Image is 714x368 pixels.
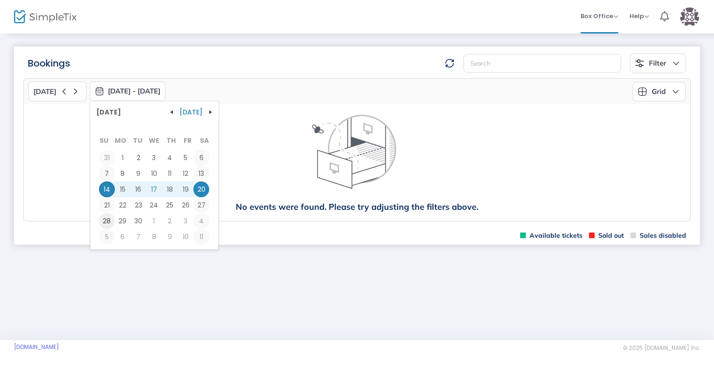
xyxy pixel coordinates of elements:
td: Friday, September 12, 2025 [178,166,193,181]
td: Thursday, October 9, 2025 [162,229,178,245]
span: 22 [115,197,131,213]
img: face thinking [239,114,475,203]
span: [DATE] [92,105,125,119]
td: Tuesday, September 16, 2025 [131,181,146,197]
span: 9 [131,166,146,181]
span: 28 [99,213,115,229]
td: Thursday, September 18, 2025 [162,181,178,197]
td: Monday, September 22, 2025 [115,197,131,213]
img: refresh-data [445,59,454,68]
span: Sales disabled [630,231,686,240]
span: 16 [131,181,146,197]
td: Wednesday, September 10, 2025 [146,166,162,181]
img: filter [635,59,644,68]
span: 2 [162,213,178,229]
td: Monday, October 6, 2025 [115,229,131,245]
button: Grid [633,82,686,101]
td: Wednesday, September 24, 2025 [146,197,162,213]
th: Sa [197,130,212,145]
td: Tuesday, October 7, 2025 [131,229,146,245]
span: 19 [178,181,193,197]
span: 4 [162,150,178,166]
th: Fr [180,130,195,145]
td: Sunday, August 31, 2025 [99,150,115,166]
th: Th [164,130,178,145]
span: © 2025 [DOMAIN_NAME] Inc. [623,344,700,352]
span: 10 [146,166,162,181]
span: 1 [115,150,131,166]
span: 5 [99,229,115,245]
span: [DATE] [33,87,56,96]
span: 11 [162,166,178,181]
td: Sunday, September 28, 2025 [99,213,115,229]
span: 7 [99,166,115,181]
td: Sunday, September 7, 2025 [99,166,115,181]
td: Tuesday, September 9, 2025 [131,166,146,181]
td: Friday, September 19, 2025 [178,181,193,197]
span: 13 [193,166,209,181]
span: 17 [146,181,162,197]
span: Box Office [581,12,618,20]
button: Filter [630,54,686,73]
span: 30 [131,213,146,229]
span: 3 [178,213,193,229]
a: [DOMAIN_NAME] [14,343,59,351]
span: 12 [178,166,193,181]
span: No events were found. Please try adjusting the filters above. [236,203,478,212]
span: 8 [115,166,131,181]
td: Wednesday, October 1, 2025 [146,213,162,229]
td: Friday, September 5, 2025 [178,150,193,166]
td: Thursday, October 2, 2025 [162,213,178,229]
td: Sunday, October 5, 2025 [99,229,115,245]
td: Monday, September 1, 2025 [115,150,131,166]
td: Thursday, September 25, 2025 [162,197,178,213]
td: Tuesday, September 2, 2025 [131,150,146,166]
td: Tuesday, September 30, 2025 [131,213,146,229]
td: Thursday, September 11, 2025 [162,166,178,181]
span: 26 [178,197,193,213]
span: 20 [193,181,209,197]
span: 7 [131,229,146,245]
td: Wednesday, September 17, 2025 [146,181,162,197]
span: 15 [115,181,131,197]
span: 21 [99,197,115,213]
span: Sold out [589,231,624,240]
span: 10 [178,229,193,245]
th: Mo [113,130,128,145]
td: Sunday, September 21, 2025 [99,197,115,213]
span: 25 [162,197,178,213]
td: Saturday, September 20, 2025 [193,181,209,197]
span: 23 [131,197,146,213]
m-panel-title: Bookings [28,56,70,70]
span: 18 [162,181,178,197]
span: 29 [115,213,131,229]
span: Available tickets [520,231,582,240]
td: Thursday, September 4, 2025 [162,150,178,166]
td: Friday, September 26, 2025 [178,197,193,213]
button: [DATE] [28,81,86,101]
span: 8 [146,229,162,245]
td: Wednesday, September 3, 2025 [146,150,162,166]
td: Tuesday, September 23, 2025 [131,197,146,213]
span: 3 [146,150,162,166]
td: Friday, October 3, 2025 [178,213,193,229]
span: 11 [193,229,209,245]
input: Search [463,54,621,73]
button: Navigate to previous view [165,106,178,118]
span: [DATE] [179,106,203,119]
img: grid [638,87,647,96]
td: Monday, September 8, 2025 [115,166,131,181]
button: [DATE] - [DATE] [90,81,165,101]
span: 6 [115,229,131,245]
td: Saturday, September 6, 2025 [193,150,209,166]
span: 5 [178,150,193,166]
span: 24 [146,197,162,213]
span: 31 [99,150,115,166]
td: Saturday, October 4, 2025 [193,213,209,229]
th: Su [97,130,112,145]
button: Navigate to next view [205,106,217,118]
th: We [147,130,162,145]
span: 14 [99,181,115,197]
td: Saturday, September 13, 2025 [193,166,209,181]
span: 2 [131,150,146,166]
